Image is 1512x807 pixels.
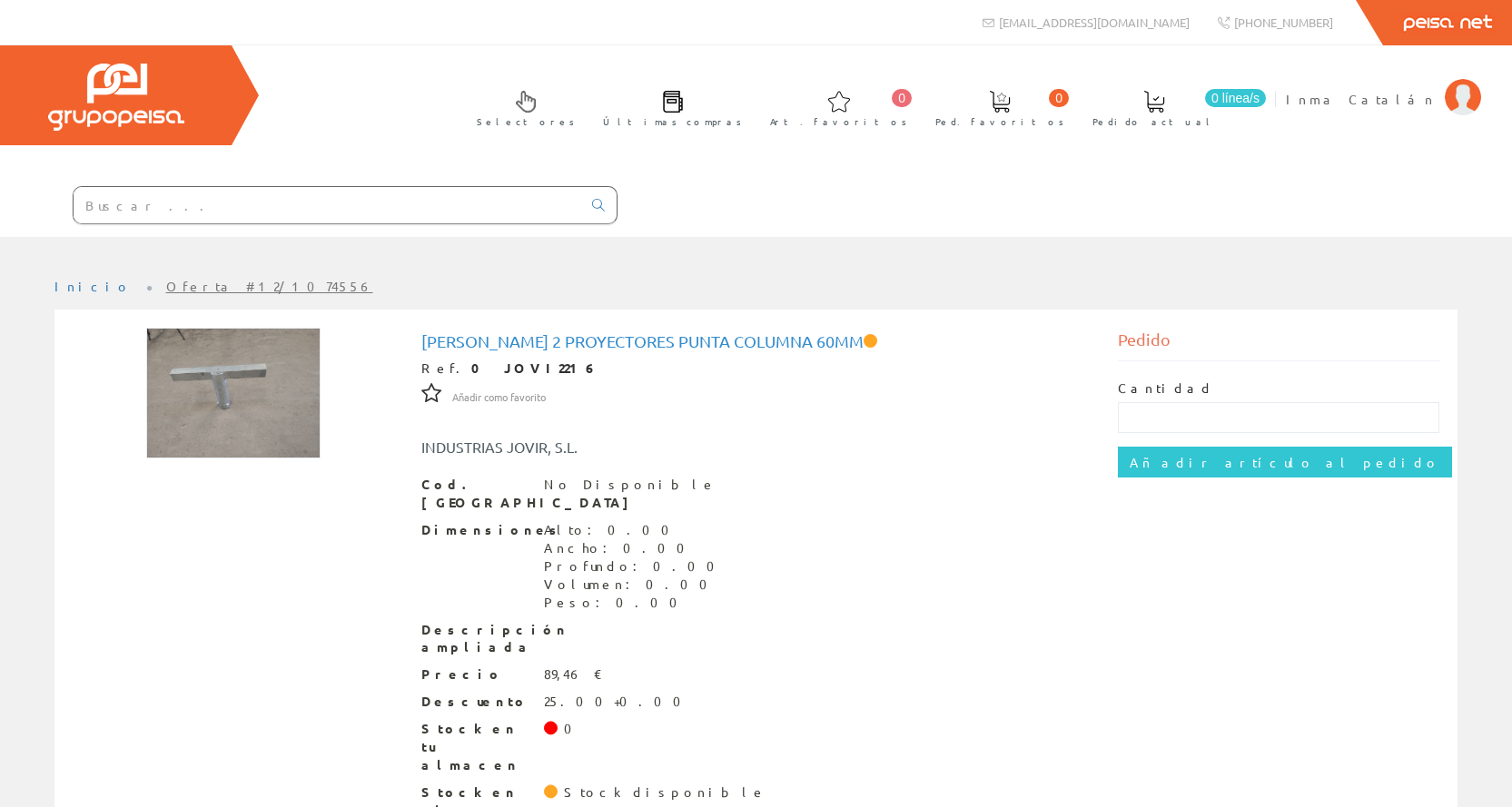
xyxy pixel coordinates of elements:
label: Cantidad [1118,379,1214,398]
div: Stock disponible [564,783,766,802]
span: [PHONE_NUMBER] [1234,15,1333,30]
span: Pedido actual [1092,113,1216,131]
div: INDUSTRIAS JOVIR, S.L. [408,437,815,458]
span: [EMAIL_ADDRESS][DOMAIN_NAME] [999,15,1190,30]
a: Añadir como favorito [452,388,546,404]
div: 0 [564,720,583,738]
a: Oferta #12/1074556 [166,278,373,294]
span: Dimensiones [421,521,530,539]
img: Foto artículo Cruceta 2 proyectores punta columna 60mm (192x144) [146,328,321,458]
div: Peso: 0.00 [544,594,726,612]
a: Selectores [459,75,584,138]
input: Buscar ... [74,187,581,223]
div: 89,46 € [544,665,603,684]
img: Grupo Peisa [48,64,184,131]
a: Inicio [54,278,132,294]
a: Últimas compras [585,75,751,138]
span: Descripción ampliada [421,621,530,657]
span: Cod. [GEOGRAPHIC_DATA] [421,476,530,512]
div: 25.00+0.00 [544,693,692,711]
div: Profundo: 0.00 [544,557,726,576]
span: Inma Catalán [1286,90,1436,108]
span: Selectores [477,113,575,131]
span: 0 línea/s [1205,89,1266,107]
span: Stock en tu almacen [421,720,530,774]
span: Añadir como favorito [452,390,546,405]
div: Alto: 0.00 [544,521,726,539]
input: Añadir artículo al pedido [1118,447,1452,477]
h1: [PERSON_NAME] 2 proyectores punta columna 60mm [421,332,1092,350]
div: Ancho: 0.00 [544,539,726,557]
span: Últimas compras [603,113,742,131]
div: No Disponible [544,476,716,494]
div: Pedido [1118,328,1439,361]
span: Precio [421,665,530,684]
div: Volumen: 0.00 [544,576,726,594]
strong: 0 JOVI2216 [471,359,598,376]
span: 0 [892,89,912,107]
div: Ref. [421,359,1092,378]
span: Descuento [421,693,530,711]
a: Inma Catalán [1286,75,1481,93]
span: 0 [1049,89,1069,107]
span: Art. favoritos [770,113,907,131]
span: Ped. favoritos [935,113,1064,131]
